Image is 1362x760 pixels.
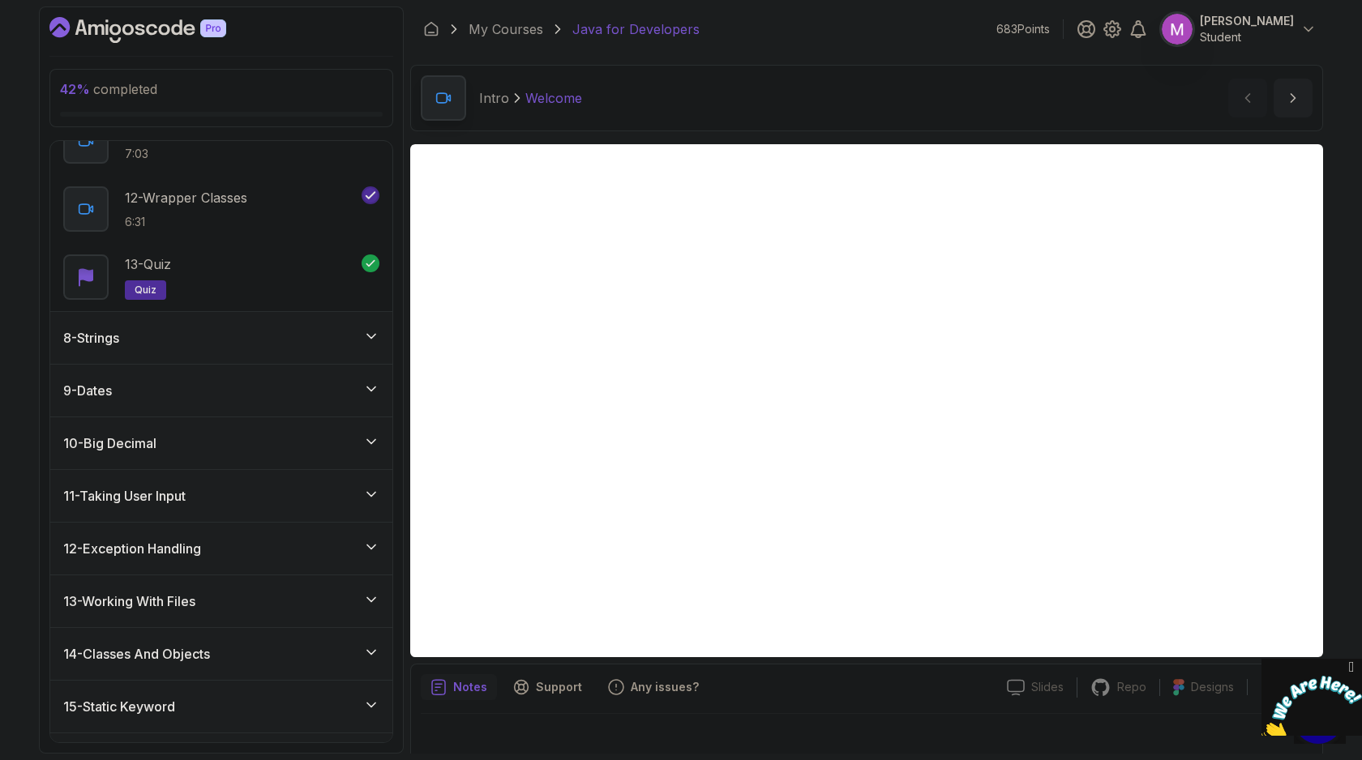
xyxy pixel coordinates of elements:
[60,81,90,97] span: 42 %
[50,312,392,364] button: 8-Strings
[50,365,392,416] button: 9-Dates
[135,284,156,297] span: quiz
[63,381,112,400] h3: 9 - Dates
[503,674,592,700] button: Support button
[525,88,582,108] p: Welcome
[63,254,379,300] button: 13-Quizquiz
[50,628,392,680] button: 14-Classes And Objects
[1247,679,1313,695] button: Share
[63,433,156,453] h3: 10 - Big Decimal
[469,19,543,39] a: My Courses
[49,17,263,43] a: Dashboard
[125,214,247,230] p: 6:31
[125,146,308,162] p: 7:03
[63,644,210,664] h3: 14 - Classes And Objects
[598,674,709,700] button: Feedback button
[63,328,119,348] h3: 8 - Strings
[50,575,392,627] button: 13-Working With Files
[1200,29,1294,45] p: Student
[1117,679,1146,695] p: Repo
[63,539,201,558] h3: 12 - Exception Handling
[50,470,392,522] button: 11-Taking User Input
[60,81,157,97] span: completed
[423,21,439,37] a: Dashboard
[631,679,699,695] p: Any issues?
[479,88,509,108] p: Intro
[410,144,1323,657] iframe: 1 - Hi
[50,681,392,732] button: 15-Static Keyword
[125,188,247,207] p: 12 - Wrapper Classes
[1162,14,1193,45] img: user profile image
[63,186,379,232] button: 12-Wrapper Classes6:31
[1200,13,1294,29] p: [PERSON_NAME]
[996,21,1050,37] p: 683 Points
[453,679,487,695] p: Notes
[421,674,497,700] button: notes button
[1031,679,1064,695] p: Slides
[1228,79,1267,117] button: previous content
[572,19,700,39] p: Java for Developers
[50,523,392,574] button: 12-Exception Handling
[125,254,171,274] p: 13 - Quiz
[63,486,186,506] h3: 11 - Taking User Input
[63,697,175,716] h3: 15 - Static Keyword
[1274,79,1313,117] button: next content
[1161,13,1317,45] button: user profile image[PERSON_NAME]Student
[536,679,582,695] p: Support
[50,417,392,469] button: 10-Big Decimal
[63,591,195,611] h3: 13 - Working With Files
[1261,659,1362,736] iframe: chat widget
[63,118,379,164] button: 7:03
[1191,679,1234,695] p: Designs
